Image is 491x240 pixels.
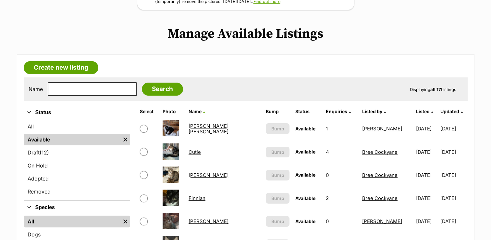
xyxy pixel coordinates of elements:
span: Updated [440,109,459,114]
div: Status [24,119,130,200]
input: Search [142,83,183,96]
a: On Hold [24,160,130,171]
a: Listed by [362,109,386,114]
td: [DATE] [413,141,440,163]
th: Status [293,106,323,117]
button: Bump [266,216,290,227]
a: Create new listing [24,61,98,74]
span: Available [295,126,315,131]
a: Enquiries [326,109,351,114]
a: [PERSON_NAME] [189,218,228,224]
a: [PERSON_NAME] [362,218,402,224]
span: Bump [271,149,284,155]
span: Listed [416,109,430,114]
span: Name [189,109,202,114]
strong: all 17 [430,87,441,92]
a: [PERSON_NAME] [PERSON_NAME] [189,123,228,135]
a: Draft [24,147,130,158]
td: [DATE] [440,210,467,233]
a: Finnian [189,195,205,201]
button: Bump [266,193,290,204]
th: Bump [263,106,292,117]
span: Bump [271,125,284,132]
td: 0 [323,164,359,186]
a: Listed [416,109,433,114]
td: 2 [323,187,359,209]
td: [DATE] [440,117,467,140]
td: [DATE] [440,141,467,163]
button: Bump [266,170,290,180]
td: [DATE] [413,164,440,186]
span: Displaying Listings [410,87,456,92]
td: [DATE] [413,117,440,140]
td: 0 [323,210,359,233]
th: Photo [160,106,185,117]
span: Available [295,172,315,178]
span: Bump [271,172,284,179]
a: Updated [440,109,463,114]
a: Bree Cockyane [362,195,398,201]
label: Name [29,86,43,92]
a: Remove filter [120,134,130,145]
a: All [24,121,130,132]
th: Select [137,106,159,117]
button: Bump [266,123,290,134]
a: Adopted [24,173,130,184]
span: Bump [271,218,284,225]
a: [PERSON_NAME] [189,172,228,178]
span: Listed by [362,109,382,114]
a: Removed [24,186,130,197]
td: 1 [323,117,359,140]
span: Available [295,219,315,224]
td: [DATE] [413,210,440,233]
a: Available [24,134,120,145]
a: Bree Cockyane [362,149,398,155]
a: [PERSON_NAME] [362,126,402,132]
td: 4 [323,141,359,163]
span: Available [295,149,315,154]
button: Bump [266,147,290,157]
td: [DATE] [440,187,467,209]
a: Remove filter [120,216,130,227]
button: Status [24,108,130,117]
td: [DATE] [413,187,440,209]
span: translation missing: en.admin.listings.index.attributes.enquiries [326,109,347,114]
span: Bump [271,195,284,202]
button: Species [24,203,130,212]
a: Bree Cockyane [362,172,398,178]
span: Available [295,195,315,201]
a: All [24,216,120,227]
a: Name [189,109,205,114]
td: [DATE] [440,164,467,186]
a: Cutie [189,149,201,155]
span: (12) [40,149,49,156]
